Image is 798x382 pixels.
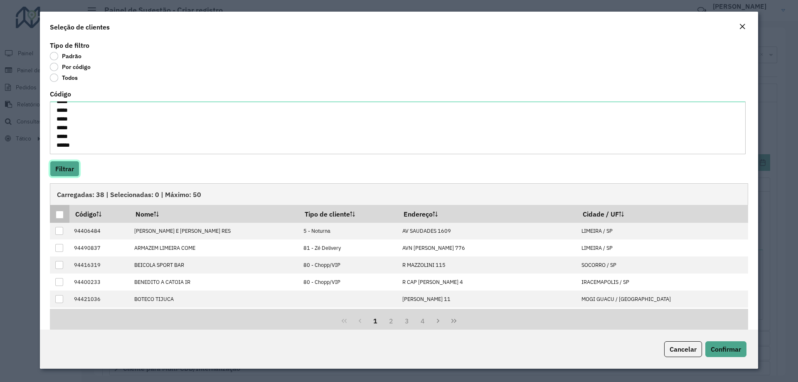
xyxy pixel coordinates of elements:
td: R MAZZOLINI 115 [398,256,577,274]
label: Padrão [50,52,81,60]
th: Código [69,205,130,222]
td: 94406484 [69,223,130,240]
td: [PERSON_NAME] 11 [398,291,577,308]
button: 3 [399,313,415,329]
td: BENEDITO A CATOIA IR [130,274,299,291]
td: R CAP [PERSON_NAME] 4 [398,274,577,291]
button: Next Page [430,313,446,329]
td: 80 - Chopp/VIP [299,256,398,274]
td: ARMAZEM LIMEIRA COME [130,239,299,256]
td: SOCORRO / SP [577,256,748,274]
th: Cidade / UF [577,205,748,222]
td: MOGI GUACU / [GEOGRAPHIC_DATA] [577,291,748,308]
td: 94490837 [69,239,130,256]
td: 81 - Zé Delivery [299,239,398,256]
td: LIMEIRA / SP [577,308,748,325]
th: Endereço [398,205,577,222]
td: 94416319 [69,256,130,274]
td: 80 - Chopp/VIP [299,274,398,291]
td: 5 - Noturna [299,223,398,240]
div: Carregadas: 38 | Selecionadas: 0 | Máximo: 50 [50,183,748,205]
td: AVN [PERSON_NAME] 776 [398,239,577,256]
em: Fechar [739,23,746,30]
td: BRUNA ORNAGUI TANK [130,308,299,325]
button: Cancelar [664,341,702,357]
span: Cancelar [670,345,697,353]
h4: Seleção de clientes [50,22,110,32]
button: Last Page [446,313,462,329]
label: Tipo de filtro [50,40,89,50]
td: IRACEMAPOLIS / SP [577,274,748,291]
th: Tipo de cliente [299,205,398,222]
td: [PERSON_NAME] E [PERSON_NAME] RES [130,223,299,240]
td: BOTECO TIJUCA [130,291,299,308]
td: BEICOLA SPORT BAR [130,256,299,274]
td: 94421036 [69,291,130,308]
button: Close [736,22,748,32]
button: 4 [415,313,431,329]
td: LIMEIRA / SP [577,239,748,256]
button: 1 [368,313,384,329]
td: 94409884 [69,308,130,325]
td: AV SAUDADES 1609 [398,223,577,240]
button: Confirmar [705,341,746,357]
label: Todos [50,74,78,82]
button: 2 [383,313,399,329]
label: Por código [50,63,91,71]
td: AV MARIA THEREZA SILVEIRA DE BARR413 [398,308,577,325]
label: Código [50,89,71,99]
button: Filtrar [50,161,79,177]
td: 80 - Chopp/VIP [299,308,398,325]
span: Confirmar [711,345,741,353]
td: LIMEIRA / SP [577,223,748,240]
td: 94400233 [69,274,130,291]
th: Nome [130,205,299,222]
